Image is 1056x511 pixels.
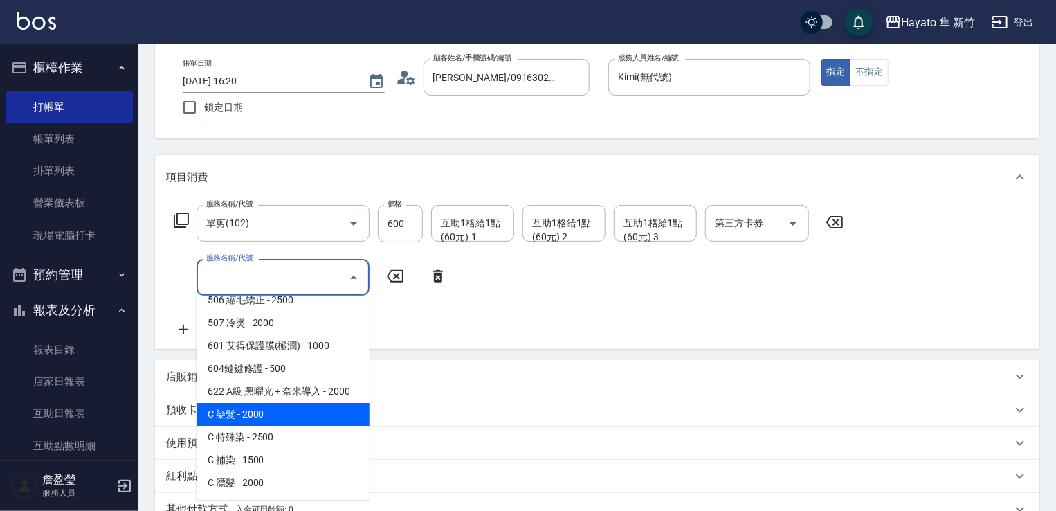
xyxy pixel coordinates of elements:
[6,155,133,187] a: 掛單列表
[6,50,133,86] button: 櫃檯作業
[986,10,1039,35] button: 登出
[6,430,133,462] a: 互助點數明細
[155,427,1039,460] div: 使用預收卡
[11,472,39,500] img: Person
[6,219,133,251] a: 現場電腦打卡
[902,14,975,31] div: Hayato 隼 新竹
[6,334,133,366] a: 報表目錄
[155,460,1039,493] div: 紅利點數剩餘點數: 0
[6,123,133,155] a: 帳單列表
[6,292,133,328] button: 報表及分析
[343,213,365,235] button: Open
[183,70,354,93] input: YYYY/MM/DD hh:mm
[166,436,218,451] p: 使用預收卡
[197,472,370,494] span: C 漂髮 - 2000
[388,199,402,209] label: 價格
[197,403,370,426] span: C 染髮 - 2000
[821,59,851,86] button: 指定
[155,393,1039,427] div: 預收卡販賣
[880,8,981,37] button: Hayato 隼 新竹
[166,469,248,484] p: 紅利點數
[166,170,208,185] p: 項目消費
[42,473,113,487] h5: 詹盈瑩
[17,12,56,30] img: Logo
[204,100,243,115] span: 鎖定日期
[360,65,393,98] button: Choose date, selected date is 2025-09-15
[197,312,370,334] span: 507 冷燙 - 2000
[433,53,512,63] label: 顧客姓名/手機號碼/編號
[166,370,208,384] p: 店販銷售
[850,59,889,86] button: 不指定
[6,397,133,429] a: 互助日報表
[206,253,253,263] label: 服務名稱/代號
[6,91,133,123] a: 打帳單
[6,187,133,219] a: 營業儀表板
[6,366,133,397] a: 店家日報表
[155,360,1039,393] div: 店販銷售
[845,8,873,36] button: save
[197,380,370,403] span: 622 A級 黑曜光 + 奈米導入 - 2000
[197,357,370,380] span: 604鏈鍵修護 - 500
[166,403,218,418] p: 預收卡販賣
[618,53,679,63] label: 服務人員姓名/編號
[42,487,113,499] p: 服務人員
[343,267,365,289] button: Close
[197,449,370,472] span: C 補染 - 1500
[6,257,133,293] button: 預約管理
[197,289,370,312] span: 506 縮毛矯正 - 2500
[206,199,253,209] label: 服務名稱/代號
[183,58,212,69] label: 帳單日期
[197,426,370,449] span: C 特殊染 - 2500
[197,334,370,357] span: 601 艾得保護膜(極潤) - 1000
[782,213,804,235] button: Open
[155,155,1039,199] div: 項目消費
